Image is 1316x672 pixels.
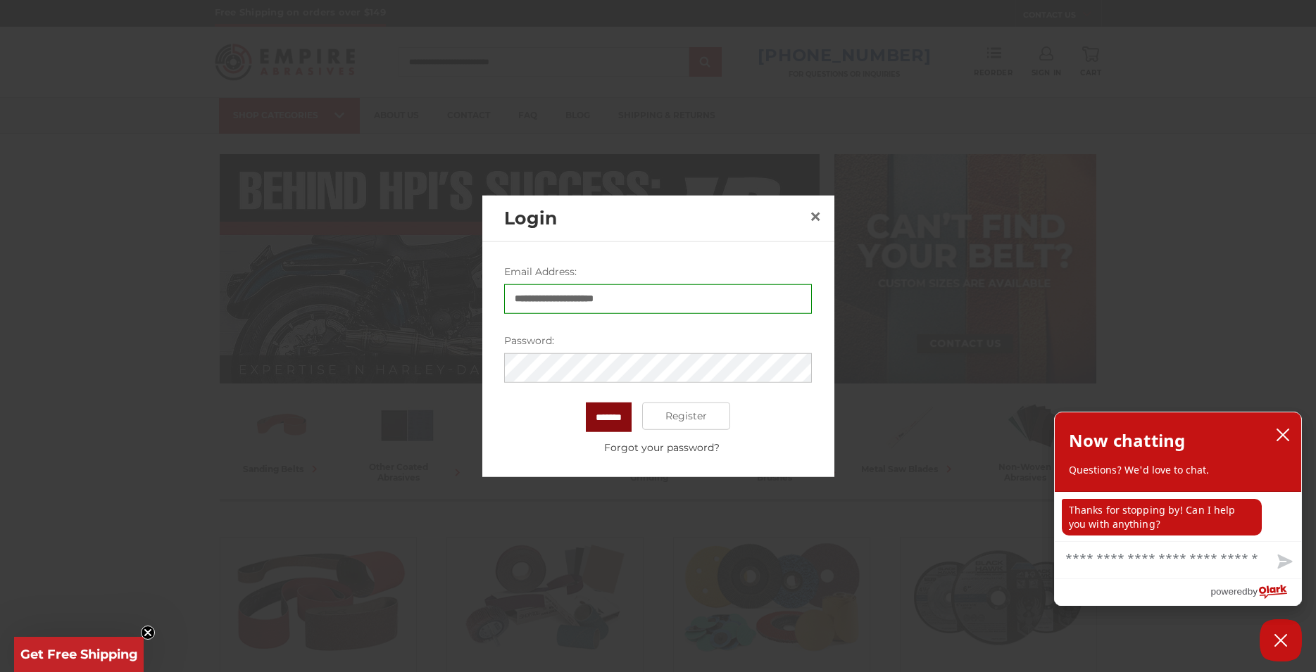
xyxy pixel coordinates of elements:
div: Get Free ShippingClose teaser [14,637,144,672]
label: Email Address: [504,264,812,279]
div: olark chatbox [1054,412,1302,606]
a: Forgot your password? [512,440,812,455]
a: Powered by Olark [1210,579,1301,605]
a: Close [804,205,827,228]
span: by [1248,583,1258,600]
div: chat [1055,492,1301,541]
h2: Now chatting [1069,426,1185,455]
button: Close Chatbox [1260,619,1302,661]
button: close chatbox [1272,424,1294,445]
span: powered [1210,583,1247,600]
span: Get Free Shipping [20,647,138,662]
button: Close teaser [141,626,155,640]
span: × [809,203,822,230]
h2: Login [504,205,804,232]
p: Thanks for stopping by! Can I help you with anything? [1062,499,1262,535]
label: Password: [504,333,812,348]
button: Send message [1266,546,1301,578]
p: Questions? We'd love to chat. [1069,463,1287,477]
a: Register [642,402,730,430]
